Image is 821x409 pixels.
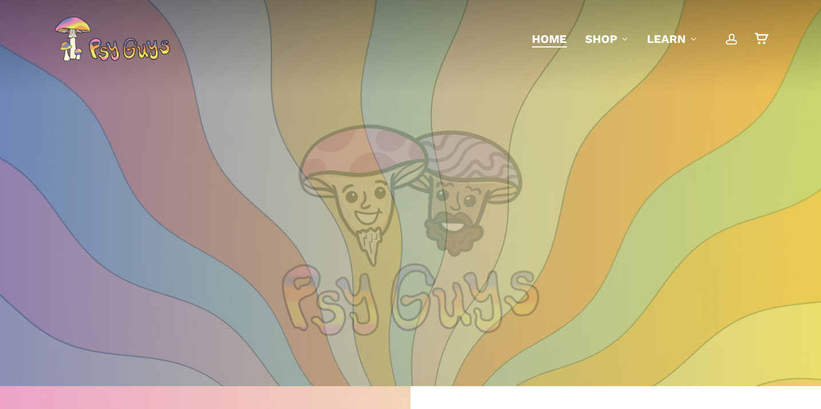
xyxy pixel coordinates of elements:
[54,16,170,62] img: PsyGuys
[585,32,617,46] span: Shop
[532,31,567,47] a: Home
[296,109,525,281] img: PsyGuys Heads Logo
[532,32,567,46] span: Home
[647,31,697,47] a: Learn
[585,31,629,47] a: Shop
[282,263,539,336] img: Psychedelic PsyGuys Text Logo
[755,33,767,45] a: Cart
[647,32,686,46] span: Learn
